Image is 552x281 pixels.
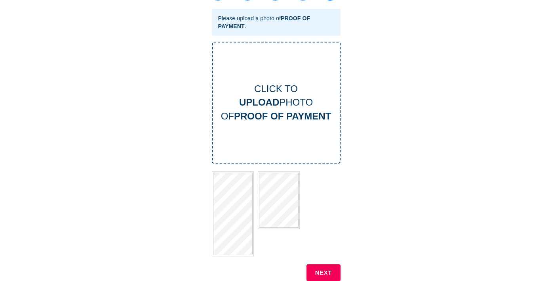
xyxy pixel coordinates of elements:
div: CLICK TO PHOTO OF [213,82,340,123]
b: UPLOAD [239,97,279,108]
div: Please upload a photo of . [218,14,334,30]
b: NEXT [315,268,332,278]
button: NEXT [306,264,341,281]
b: PROOF OF PAYMENT [234,111,331,121]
